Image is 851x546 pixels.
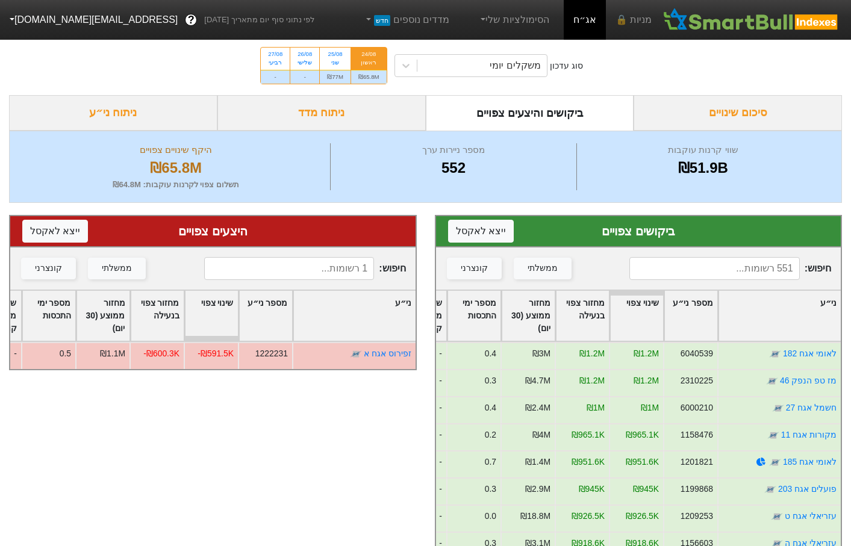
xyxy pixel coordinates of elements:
div: ₪1.2M [634,374,659,387]
div: היצעים צפויים [22,222,404,240]
div: רביעי [268,58,282,67]
img: tase link [767,429,779,441]
div: ניתוח ני״ע [9,95,217,131]
div: ₪965.1K [626,429,659,441]
div: תשלום צפוי לקרנות עוקבות : ₪64.8M [25,179,327,191]
div: ₪65.8M [351,70,387,84]
div: ₪1.2M [579,347,605,360]
div: ₪951.6K [626,456,659,468]
input: 1 רשומות... [204,257,375,280]
div: ₪18.8M [520,510,550,523]
div: משקלים יומי [490,58,540,73]
div: 2310225 [681,374,713,387]
img: tase link [764,483,776,495]
div: 6000210 [681,402,713,414]
div: שני [327,58,343,67]
button: קונצרני [21,258,76,279]
div: 0.4 [485,347,496,360]
div: 0.3 [485,374,496,387]
div: ₪926.5K [626,510,659,523]
div: Toggle SortBy [447,291,500,341]
div: שווי קרנות עוקבות [580,143,826,157]
div: ₪77M [320,70,351,84]
div: ₪1.2M [579,374,605,387]
div: ₪951.6K [572,456,605,468]
div: Toggle SortBy [556,291,609,341]
div: 1201821 [681,456,713,468]
span: חיפוש : [204,257,406,280]
div: 24/08 [358,50,379,58]
img: tase link [769,456,781,468]
img: tase link [771,510,783,523]
span: לפי נתוני סוף יום מתאריך [DATE] [204,14,314,26]
div: ₪965.1K [572,429,605,441]
div: 0.5 [59,347,70,360]
div: ₪4.7M [525,374,550,387]
a: מדדים נוספיםחדש [358,8,454,32]
img: SmartBull [661,8,841,32]
div: ₪1.1M [100,347,125,360]
div: קונצרני [35,262,62,275]
div: 1199868 [681,483,713,495]
button: ממשלתי [88,258,146,279]
div: היקף שינויים צפויים [25,143,327,157]
div: Toggle SortBy [502,291,555,341]
button: קונצרני [447,258,502,279]
div: Toggle SortBy [610,291,663,341]
div: 1158476 [681,429,713,441]
button: ממשלתי [514,258,572,279]
div: ₪1.4M [525,456,550,468]
img: tase link [766,375,778,387]
div: ₪945K [579,483,605,495]
div: ביקושים צפויים [448,222,829,240]
div: ₪3M [532,347,550,360]
div: Toggle SortBy [131,291,184,341]
button: ייצא לאקסל [448,220,514,243]
a: זפירוס אגח א [364,349,411,358]
div: ₪2.4M [525,402,550,414]
div: 0.0 [485,510,496,523]
div: ₪945K [633,483,659,495]
div: ₪1M [641,402,659,414]
div: 26/08 [298,50,312,58]
div: - [290,70,319,84]
div: 0.7 [485,456,496,468]
div: ₪1.2M [634,347,659,360]
div: סיכום שינויים [634,95,842,131]
button: ייצא לאקסל [22,220,88,243]
div: 27/08 [268,50,282,58]
a: עזריאלי אגח ט [785,511,837,521]
div: ביקושים והיצעים צפויים [426,95,634,131]
a: לאומי אגח 182 [783,349,837,358]
div: 0.3 [485,483,496,495]
div: שלישי [298,58,312,67]
div: Toggle SortBy [22,291,75,341]
div: 0.4 [485,402,496,414]
div: ₪4M [532,429,550,441]
div: Toggle SortBy [293,291,416,341]
div: 552 [334,157,573,179]
img: tase link [772,402,784,414]
div: 0.2 [485,429,496,441]
div: ₪65.8M [25,157,327,179]
span: חיפוש : [629,257,831,280]
div: - [261,70,290,84]
a: מקורות אגח 11 [781,430,837,439]
div: ₪51.9B [580,157,826,179]
div: סוג עדכון [550,60,583,72]
img: tase link [350,348,362,360]
div: Toggle SortBy [239,291,292,341]
div: 1222231 [255,347,287,360]
a: פועלים אגח 203 [778,484,837,494]
div: -₪600.3K [143,347,179,360]
span: ? [188,12,195,28]
a: חשמל אגח 27 [786,403,837,412]
a: לאומי אגח 185 [783,457,837,467]
div: מספר ניירות ערך [334,143,573,157]
div: 1209253 [681,510,713,523]
div: ₪2.9M [525,483,550,495]
img: tase link [769,348,781,360]
div: ממשלתי [102,262,132,275]
input: 551 רשומות... [629,257,800,280]
div: Toggle SortBy [185,291,238,341]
